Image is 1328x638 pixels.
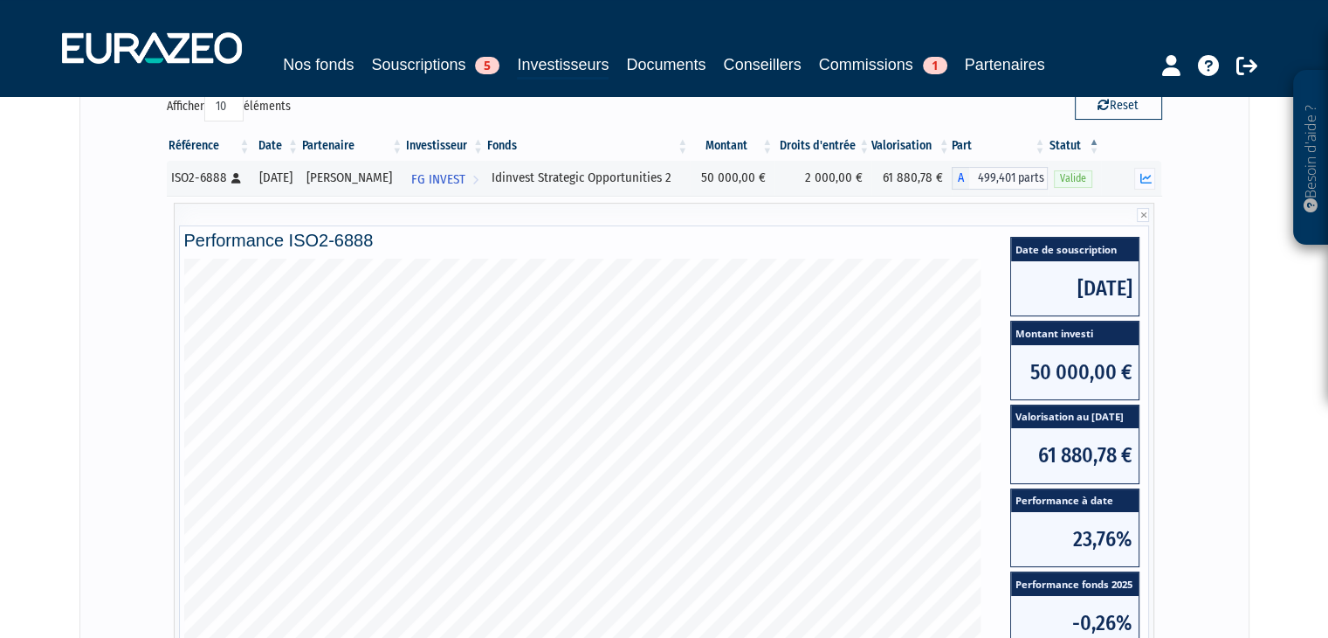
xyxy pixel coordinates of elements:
span: FG INVEST [411,163,465,196]
th: Date: activer pour trier la colonne par ordre croissant [252,131,300,161]
span: 1 [923,57,947,74]
h4: Performance ISO2-6888 [184,231,1145,250]
span: 50 000,00 € [1011,345,1139,399]
div: ISO2-6888 [171,169,246,187]
th: Droits d'entrée: activer pour trier la colonne par ordre croissant [774,131,871,161]
th: Part: activer pour trier la colonne par ordre croissant [952,131,1048,161]
th: Montant: activer pour trier la colonne par ordre croissant [690,131,774,161]
td: [PERSON_NAME] [300,161,404,196]
span: 499,401 parts [969,167,1048,190]
th: Valorisation: activer pour trier la colonne par ordre croissant [871,131,952,161]
button: Reset [1075,92,1162,120]
a: FG INVEST [404,161,485,196]
a: Nos fonds [283,52,354,77]
span: Valorisation au [DATE] [1011,406,1139,429]
span: 61 880,78 € [1011,428,1139,482]
th: Fonds: activer pour trier la colonne par ordre croissant [485,131,690,161]
a: Investisseurs [517,52,609,80]
span: [DATE] [1011,261,1139,316]
i: Voir l'investisseur [472,163,478,196]
span: Montant investi [1011,322,1139,345]
div: [DATE] [258,169,294,187]
img: 1732889491-logotype_eurazeo_blanc_rvb.png [62,32,242,64]
th: Partenaire: activer pour trier la colonne par ordre croissant [300,131,404,161]
a: Partenaires [965,52,1045,77]
span: 5 [475,57,499,74]
i: [Français] Personne physique [231,173,241,184]
a: Conseillers [724,52,802,77]
span: Date de souscription [1011,238,1139,261]
span: Performance à date [1011,489,1139,513]
div: Idinvest Strategic Opportunities 2 [492,169,684,187]
p: Besoin d'aide ? [1301,80,1321,237]
a: Commissions1 [819,52,947,77]
td: 61 880,78 € [871,161,952,196]
th: Référence : activer pour trier la colonne par ordre croissant [167,131,252,161]
a: Documents [626,52,705,77]
td: 2 000,00 € [774,161,871,196]
a: Souscriptions5 [371,52,499,77]
label: Afficher éléments [167,92,291,121]
span: Performance fonds 2025 [1011,572,1139,596]
span: Valide [1054,170,1092,187]
span: 23,76% [1011,512,1139,566]
select: Afficheréléments [204,92,244,121]
span: A [952,167,969,190]
th: Statut : activer pour trier la colonne par ordre d&eacute;croissant [1048,131,1102,161]
td: 50 000,00 € [690,161,774,196]
th: Investisseur: activer pour trier la colonne par ordre croissant [404,131,485,161]
div: A - Idinvest Strategic Opportunities 2 [952,167,1048,190]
